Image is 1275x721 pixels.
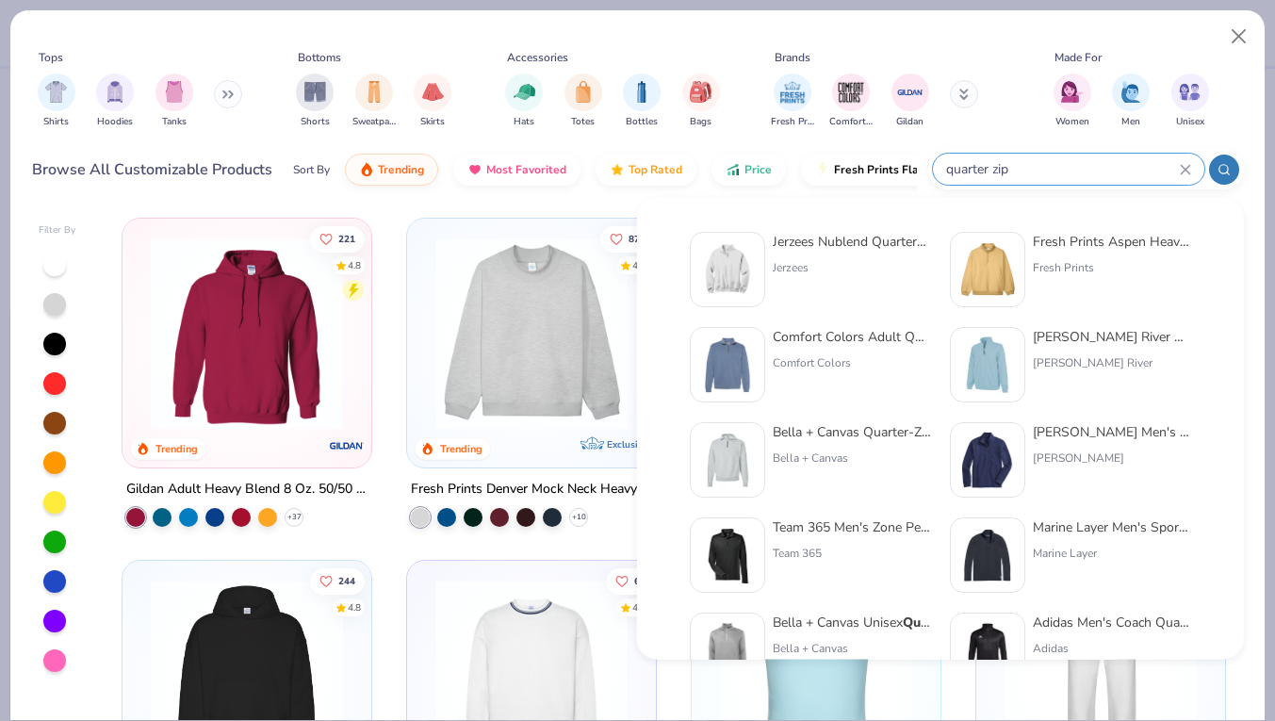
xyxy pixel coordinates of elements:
strong: Quarter Zip [903,614,977,631]
div: Adidas Men's Coach Quarter-Zip [1033,613,1191,632]
div: [PERSON_NAME] [1033,450,1191,467]
div: filter for Bottles [623,74,661,129]
div: Marine Layer Men's Sport [1033,517,1191,537]
img: Gildan Image [896,78,924,107]
div: Filter By [39,223,76,238]
button: filter button [505,74,543,129]
div: Tops [39,49,63,66]
div: filter for Shorts [296,74,334,129]
div: filter for Fresh Prints [771,74,814,129]
div: filter for Hoodies [96,74,134,129]
img: trending.gif [359,162,374,177]
span: 244 [338,576,355,585]
div: filter for Comfort Colors [829,74,873,129]
button: filter button [296,74,334,129]
div: filter for Unisex [1171,74,1209,129]
img: Gildan logo [328,427,366,465]
span: Men [1121,115,1140,129]
div: 4.8 [348,258,361,272]
img: 92eb09e6-0936-444d-8b4a-29b4b1fff2a8 [958,621,1017,680]
span: + 10 [572,512,586,523]
div: filter for Women [1054,74,1091,129]
div: filter for Shirts [38,74,75,129]
div: 4.6 [632,600,646,614]
button: filter button [96,74,134,129]
span: Skirts [420,115,445,129]
img: 2e05ffe9-0376-4bc5-879e-2fa83c73fb28 [958,431,1017,489]
div: Comfort Colors [773,354,931,371]
div: filter for Totes [564,74,602,129]
div: Bella + Canvas Unisex Pullover Fleece [773,613,931,632]
img: 5dae992e-9f3c-4731-b560-f59fd71d84a4 [958,336,1017,394]
span: 221 [338,234,355,243]
button: filter button [771,74,814,129]
button: filter button [829,74,873,129]
div: Fresh Prints [1033,259,1191,276]
div: Sort By [293,161,330,178]
span: Tanks [162,115,187,129]
div: Made For [1054,49,1102,66]
div: Jerzees [773,259,931,276]
button: filter button [155,74,193,129]
img: Bags Image [690,81,711,103]
img: Sweatpants Image [364,81,384,103]
img: c62a1aa7-5de2-4ff4-a14e-d66091de76d0 [698,431,757,489]
span: Shirts [43,115,69,129]
div: Bella + Canvas [773,450,931,467]
img: Hats Image [514,81,535,103]
span: Most Favorited [486,162,566,177]
div: Bella + Canvas [773,640,931,657]
div: filter for Sweatpants [352,74,396,129]
div: 4.8 [348,600,361,614]
button: filter button [352,74,396,129]
button: filter button [564,74,602,129]
div: Team 365 Men's Zone Performance Quarter-Zip [773,517,931,537]
img: TopRated.gif [610,162,625,177]
div: Team 365 [773,545,931,562]
div: Gildan Adult Heavy Blend 8 Oz. 50/50 Hooded Sweatshirt [126,478,368,501]
img: Shorts Image [304,81,326,103]
button: filter button [1054,74,1091,129]
div: [PERSON_NAME] River Adult Crosswind Sweatshirt [1033,327,1191,347]
span: Shorts [301,115,330,129]
span: Hats [514,115,534,129]
span: Top Rated [629,162,682,177]
img: Unisex Image [1179,81,1201,103]
span: Comfort Colors [829,115,873,129]
div: [PERSON_NAME] River [1033,354,1191,371]
div: Fresh Prints Aspen Heavyweight Quarter-Zip [1033,232,1191,252]
button: Close [1221,19,1257,55]
button: filter button [891,74,929,129]
img: Fresh Prints Image [778,78,807,107]
span: Gildan [896,115,924,129]
img: Comfort Colors Image [837,78,865,107]
span: Fresh Prints [771,115,814,129]
img: 01756b78-01f6-4cc6-8d8a-3c30c1a0c8ac [141,238,352,430]
img: dbdf41e9-6e8d-430c-ad97-c3837739276b [958,526,1017,584]
button: filter button [623,74,661,129]
div: filter for Tanks [155,74,193,129]
div: filter for Gildan [891,74,929,129]
span: Exclusive [607,438,647,451]
span: Unisex [1176,115,1204,129]
img: Women Image [1061,81,1083,103]
div: Bella + Canvas Quarter-Zip Cadet Collar Sweatshirt [773,422,931,442]
div: Browse All Customizable Products [32,158,272,181]
input: Try "T-Shirt" [944,158,1180,180]
button: Like [606,567,649,594]
div: Adidas [1033,640,1191,657]
div: filter for Hats [505,74,543,129]
button: filter button [38,74,75,129]
span: Totes [571,115,595,129]
div: 4.8 [632,258,646,272]
button: Fresh Prints Flash [801,154,1019,186]
button: Like [600,225,649,252]
img: ff4ddab5-f3f6-4a83-b930-260fe1a46572 [698,240,757,299]
img: Bottles Image [631,81,652,103]
span: Fresh Prints Flash [834,162,931,177]
div: Accessories [507,49,568,66]
img: most_fav.gif [467,162,482,177]
div: Fresh Prints Denver Mock Neck Heavyweight Sweatshirt [411,478,652,501]
div: Comfort Colors Adult Quarter-Zip Sweatshirt [773,327,931,347]
button: filter button [1112,74,1150,129]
